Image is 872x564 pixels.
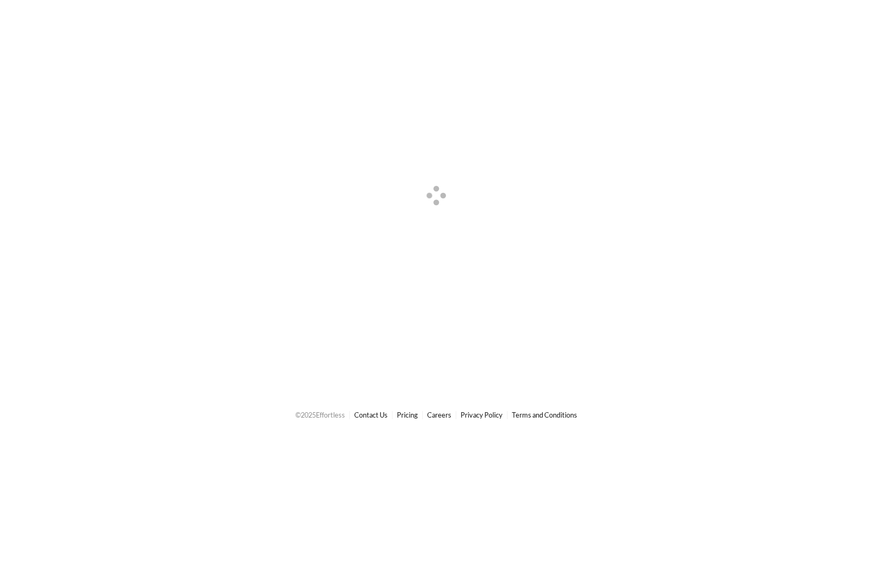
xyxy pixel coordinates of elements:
[461,411,503,419] a: Privacy Policy
[512,411,577,419] a: Terms and Conditions
[354,411,388,419] a: Contact Us
[295,411,345,419] span: © 2025 Effortless
[397,411,418,419] a: Pricing
[427,411,451,419] a: Careers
